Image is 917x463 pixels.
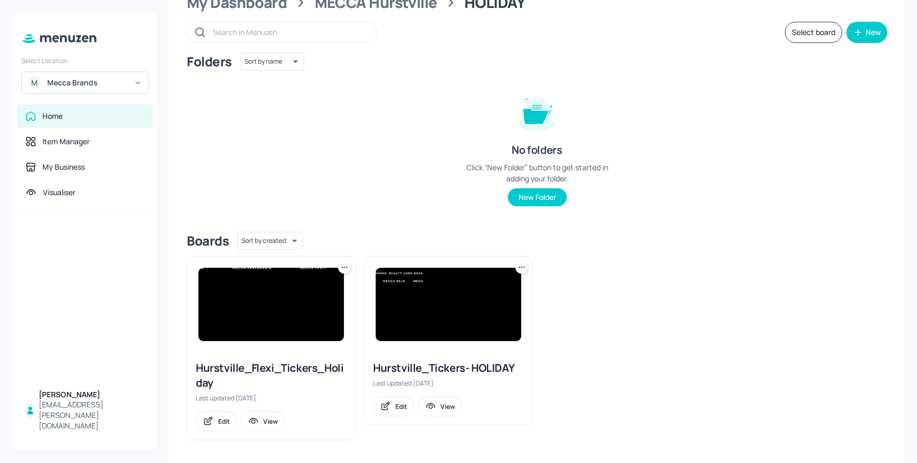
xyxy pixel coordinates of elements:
div: Sort by name [240,51,304,72]
div: Select Location [21,56,149,65]
div: [EMAIL_ADDRESS][PERSON_NAME][DOMAIN_NAME] [39,399,144,431]
div: Mecca Brands [47,77,127,88]
div: Edit [218,417,230,426]
div: View [263,417,278,426]
div: [PERSON_NAME] [39,389,144,400]
div: Hurstville_Tickers- HOLIDAY [373,361,524,375]
button: New [846,22,887,43]
div: Visualiser [43,187,75,198]
div: Boards [187,232,229,249]
div: New [866,29,881,36]
div: Hurstville_Flexi_Tickers_Holiday [196,361,347,390]
div: Edit [395,402,407,411]
div: Item Manager [42,136,90,147]
img: 2025-04-01-1743469497009xsa4qwc4mwr.jpeg [376,268,521,341]
div: View [440,402,455,411]
div: Sort by created [237,230,303,251]
div: My Business [42,162,85,172]
button: New Folder [508,188,567,206]
input: Search in Menuzen [213,24,367,40]
div: Last updated [DATE]. [196,394,347,403]
div: Last updated [DATE]. [373,379,524,388]
div: Folders [187,53,232,70]
div: Click “New Folder” button to get started in adding your folder. [457,162,617,184]
div: M [28,76,41,89]
img: 2024-05-16-1715836944991ovtq7jteu4d.jpeg [198,268,344,341]
div: No folders [512,143,562,158]
div: Home [42,111,63,121]
button: Select board [785,22,842,43]
img: folder-empty [511,85,564,138]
